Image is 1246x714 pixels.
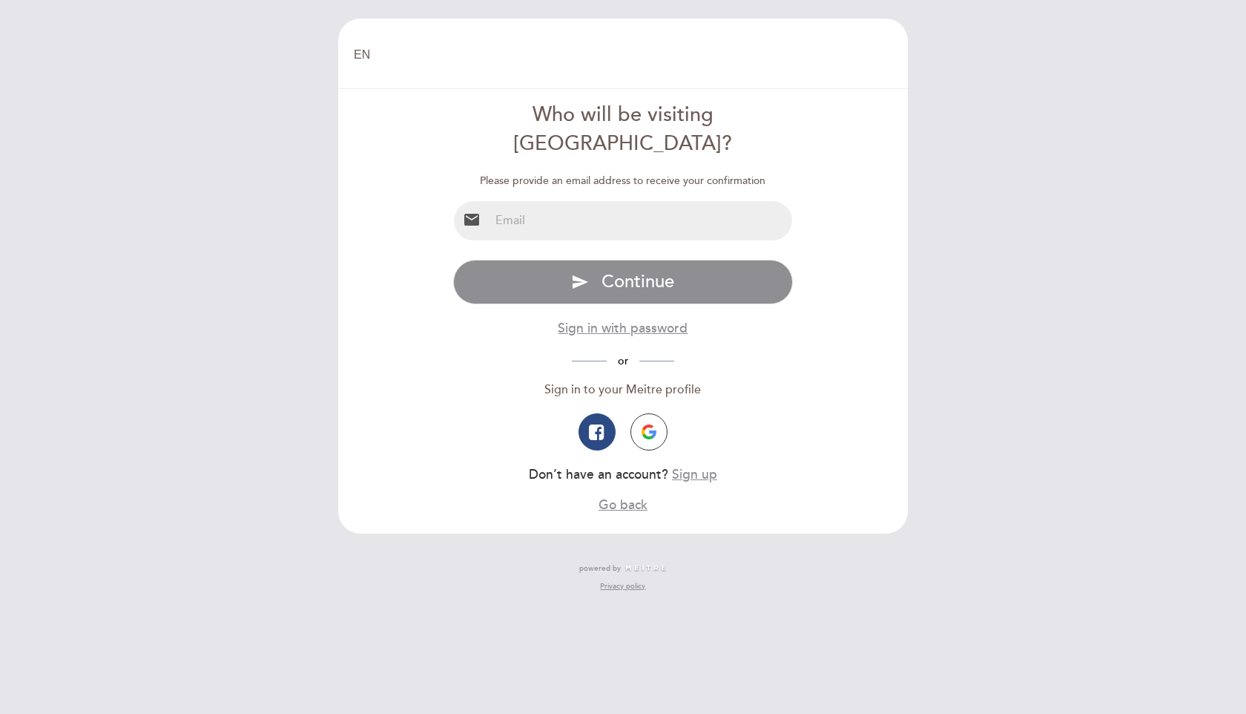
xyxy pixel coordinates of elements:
[489,201,793,240] input: Email
[453,174,794,189] div: Please provide an email address to receive your confirmation
[453,381,794,399] div: Sign in to your Meitre profile
[601,271,674,292] span: Continue
[571,273,589,291] i: send
[529,467,668,482] span: Don’t have an account?
[600,581,645,592] a: Privacy policy
[599,496,647,514] button: Go back
[672,465,717,484] button: Sign up
[579,563,621,574] span: powered by
[642,425,656,439] img: icon-google.png
[463,211,481,229] i: email
[624,565,667,572] img: MEITRE
[453,101,794,159] div: Who will be visiting [GEOGRAPHIC_DATA]?
[579,563,667,574] a: powered by
[558,319,688,338] button: Sign in with password
[607,355,639,367] span: or
[453,260,794,304] button: send Continue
